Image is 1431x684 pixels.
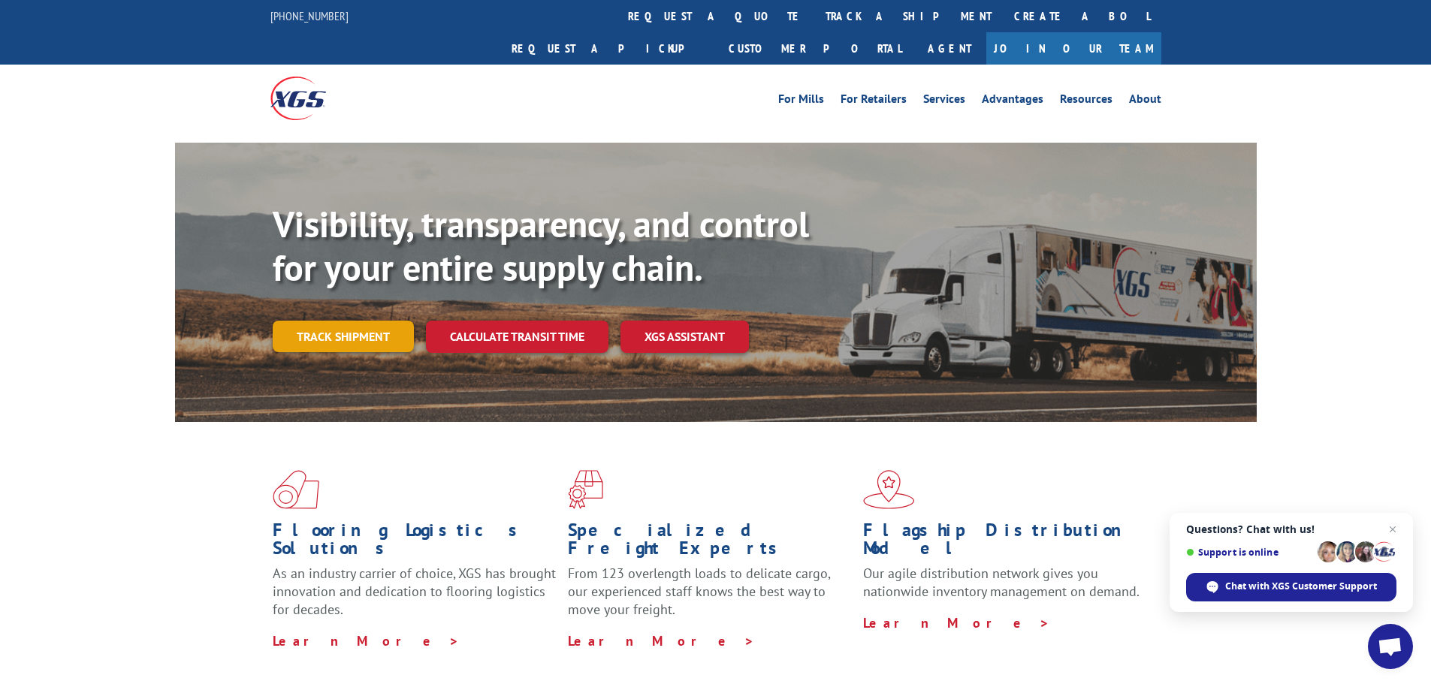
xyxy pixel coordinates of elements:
a: Learn More > [273,632,460,649]
a: XGS ASSISTANT [620,321,749,353]
span: Chat with XGS Customer Support [1225,580,1377,593]
span: Questions? Chat with us! [1186,523,1396,535]
a: Agent [913,32,986,65]
h1: Flagship Distribution Model [863,521,1147,565]
a: For Mills [778,93,824,110]
span: Close chat [1384,520,1402,538]
a: Advantages [982,93,1043,110]
div: Open chat [1368,624,1413,669]
b: Visibility, transparency, and control for your entire supply chain. [273,200,809,291]
img: xgs-icon-total-supply-chain-intelligence-red [273,470,319,509]
span: Support is online [1186,547,1312,558]
a: Join Our Team [986,32,1161,65]
img: xgs-icon-flagship-distribution-model-red [863,470,915,509]
a: Track shipment [273,321,414,352]
a: Learn More > [568,632,755,649]
h1: Specialized Freight Experts [568,521,852,565]
a: Calculate transit time [426,321,608,353]
h1: Flooring Logistics Solutions [273,521,557,565]
a: [PHONE_NUMBER] [270,8,349,23]
a: Learn More > [863,614,1050,631]
a: For Retailers [841,93,907,110]
a: Request a pickup [500,32,717,65]
img: xgs-icon-focused-on-flooring-red [568,470,603,509]
a: About [1129,93,1161,110]
span: As an industry carrier of choice, XGS has brought innovation and dedication to flooring logistics... [273,565,556,618]
a: Services [923,93,965,110]
div: Chat with XGS Customer Support [1186,573,1396,601]
span: Our agile distribution network gives you nationwide inventory management on demand. [863,565,1140,600]
p: From 123 overlength loads to delicate cargo, our experienced staff knows the best way to move you... [568,565,852,631]
a: Customer Portal [717,32,913,65]
a: Resources [1060,93,1112,110]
